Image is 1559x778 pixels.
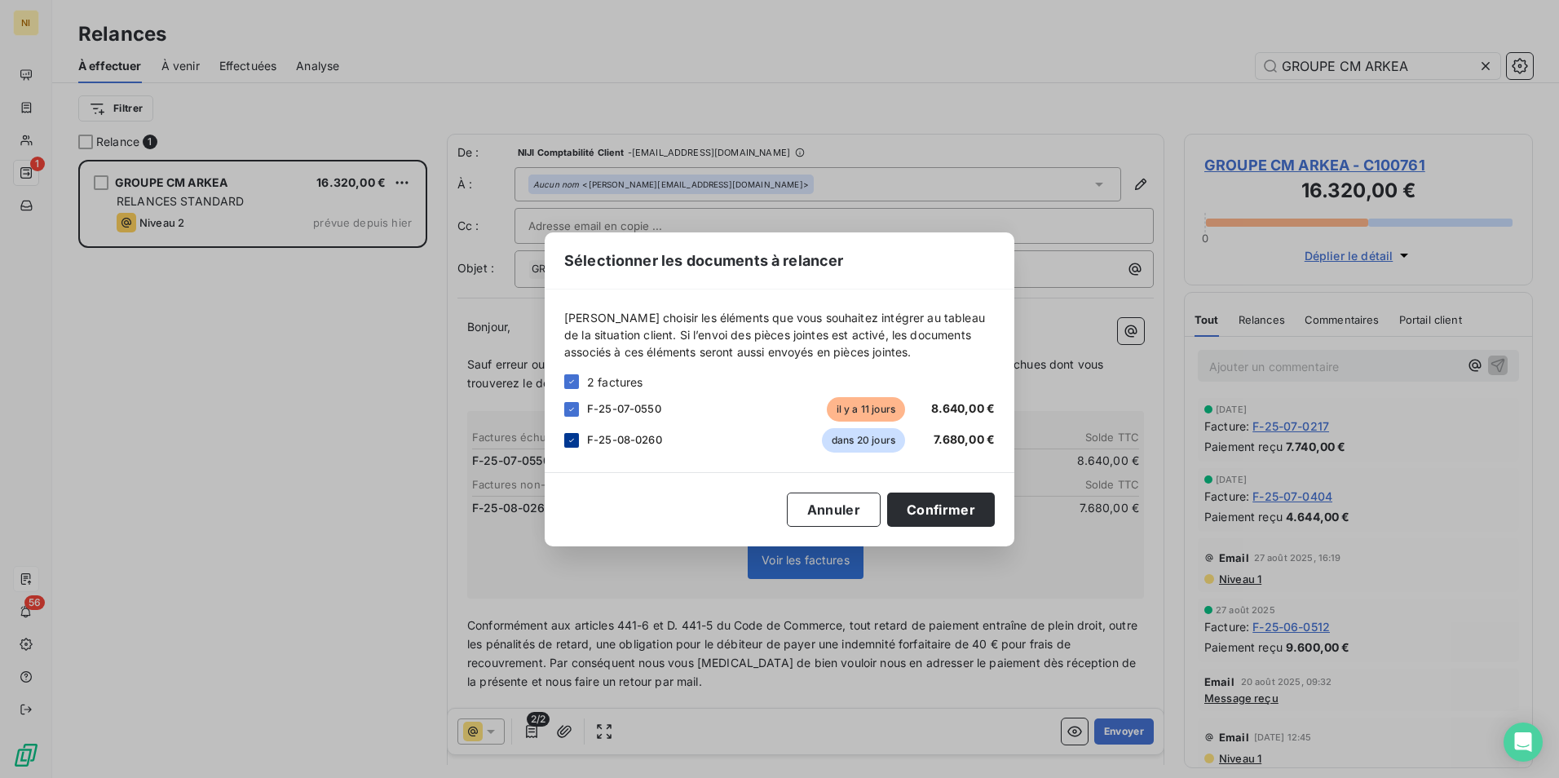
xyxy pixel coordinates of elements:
span: Sélectionner les documents à relancer [564,250,844,272]
div: Open Intercom Messenger [1504,723,1543,762]
span: [PERSON_NAME] choisir les éléments que vous souhaitez intégrer au tableau de la situation client.... [564,309,995,360]
button: Annuler [787,493,881,527]
span: 2 factures [587,374,643,391]
span: F-25-07-0550 [587,402,661,415]
span: 8.640,00 € [931,401,996,415]
span: il y a 11 jours [827,397,905,422]
span: dans 20 jours [822,428,905,453]
span: F-25-08-0260 [587,433,662,446]
button: Confirmer [887,493,995,527]
span: 7.680,00 € [934,432,996,446]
